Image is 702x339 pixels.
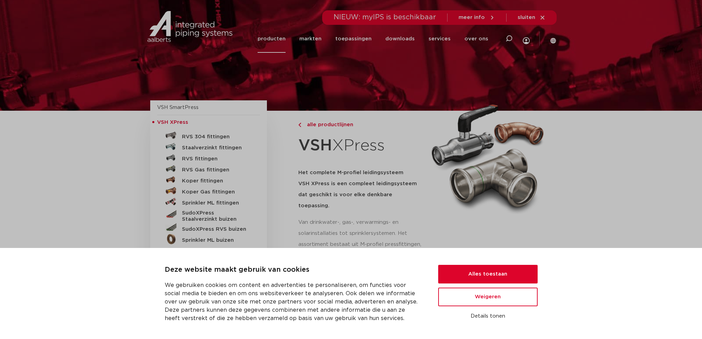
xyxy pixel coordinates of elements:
[157,152,260,163] a: RVS fittingen
[157,130,260,141] a: RVS 304 fittingen
[429,25,451,53] a: services
[459,15,485,20] span: meer info
[334,14,436,21] span: NIEUW: myIPS is beschikbaar
[157,233,260,245] a: Sprinkler ML buizen
[182,237,250,243] h5: Sprinkler ML buizen
[298,217,423,250] p: Van drinkwater-, gas-, verwarmings- en solarinstallaties tot sprinklersystemen. Het assortiment b...
[157,105,199,110] a: VSH SmartPress
[523,23,530,55] div: my IPS
[298,138,332,153] strong: VSH
[303,122,353,127] span: alle productlijnen
[182,156,250,162] h5: RVS fittingen
[157,120,188,125] span: VSH XPress
[157,141,260,152] a: Staalverzinkt fittingen
[182,167,250,173] h5: RVS Gas fittingen
[182,226,250,232] h5: SudoXPress RVS buizen
[298,132,423,159] h1: XPress
[438,265,538,283] button: Alles toestaan
[464,25,488,53] a: over ons
[518,15,535,20] span: sluiten
[157,196,260,207] a: Sprinkler ML fittingen
[258,25,488,53] nav: Menu
[335,25,372,53] a: toepassingen
[157,207,260,222] a: SudoXPress Staalverzinkt buizen
[182,134,250,140] h5: RVS 304 fittingen
[459,14,495,21] a: meer info
[518,14,546,21] a: sluiten
[182,145,250,151] h5: Staalverzinkt fittingen
[298,121,423,129] a: alle productlijnen
[182,200,250,206] h5: Sprinkler ML fittingen
[165,281,422,322] p: We gebruiken cookies om content en advertenties te personaliseren, om functies voor social media ...
[438,310,538,322] button: Details tonen
[182,189,250,195] h5: Koper Gas fittingen
[298,123,301,127] img: chevron-right.svg
[182,210,250,222] h5: SudoXPress Staalverzinkt buizen
[299,25,321,53] a: markten
[298,167,423,211] h5: Het complete M-profiel leidingsysteem VSH XPress is een compleet leidingsysteem dat geschikt is v...
[157,163,260,174] a: RVS Gas fittingen
[438,288,538,306] button: Weigeren
[157,174,260,185] a: Koper fittingen
[157,185,260,196] a: Koper Gas fittingen
[182,178,250,184] h5: Koper fittingen
[165,265,422,276] p: Deze website maakt gebruik van cookies
[157,222,260,233] a: SudoXPress RVS buizen
[258,25,286,53] a: producten
[385,25,415,53] a: downloads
